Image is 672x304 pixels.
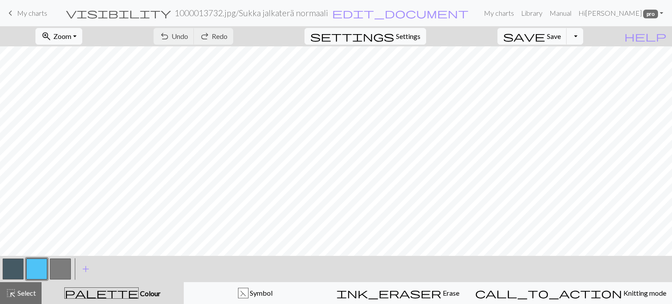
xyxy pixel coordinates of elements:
span: My charts [17,9,47,17]
a: My charts [480,4,518,22]
h2: 1000013732.jpg / Sukka jalkaterä normaali [175,8,328,18]
i: Settings [310,31,394,42]
span: zoom_in [41,30,52,42]
span: ink_eraser [336,287,441,299]
span: save [503,30,545,42]
span: Knitting mode [622,289,666,297]
a: Library [518,4,546,22]
a: My charts [5,6,47,21]
span: keyboard_arrow_left [5,7,16,19]
span: help [624,30,666,42]
button: Knitting mode [469,282,672,304]
button: Colour [42,282,184,304]
a: Hi[PERSON_NAME] pro [575,4,667,22]
button: Zoom [35,28,82,45]
span: Erase [441,289,459,297]
span: settings [310,30,394,42]
span: edit_document [332,7,469,19]
span: add [80,263,91,275]
span: Settings [396,31,420,42]
button: F Symbol [184,282,327,304]
button: Erase [326,282,469,304]
button: SettingsSettings [304,28,426,45]
a: Manual [546,4,575,22]
span: Symbol [248,289,273,297]
div: F [238,288,248,299]
span: call_to_action [475,287,622,299]
span: Save [547,32,561,40]
span: Colour [139,289,161,297]
button: Save [497,28,567,45]
span: Zoom [53,32,71,40]
span: palette [65,287,138,299]
span: visibility [66,7,171,19]
span: pro [643,10,658,18]
span: highlight_alt [6,287,16,299]
span: Select [16,289,36,297]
